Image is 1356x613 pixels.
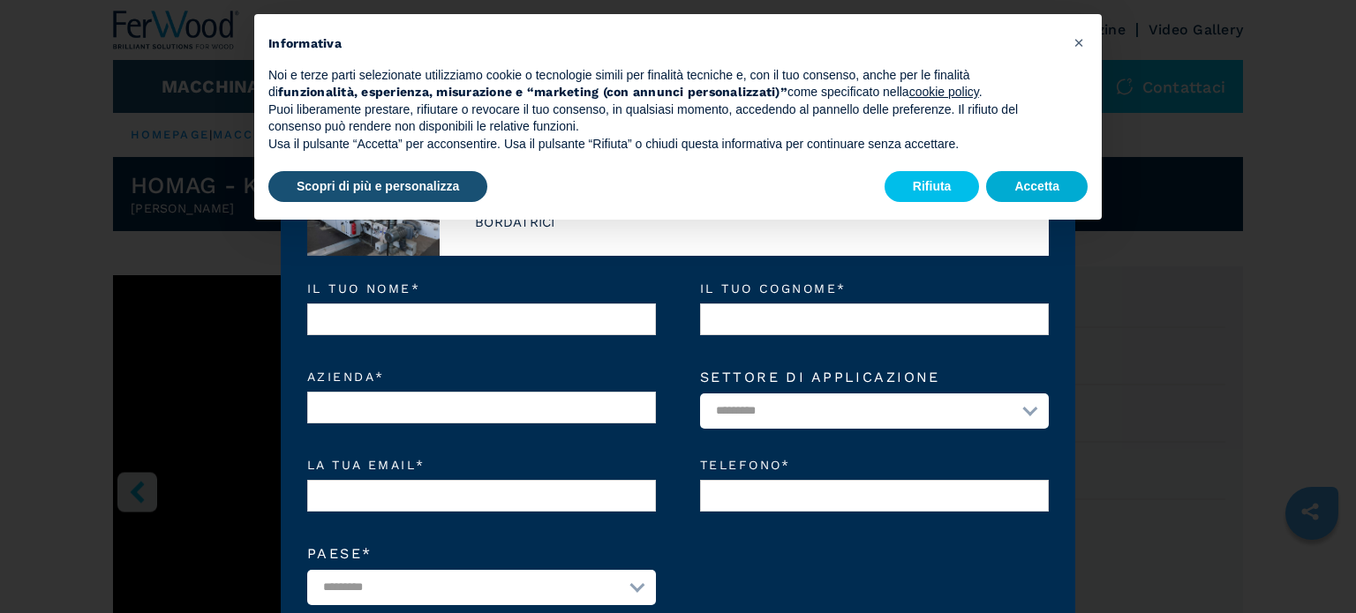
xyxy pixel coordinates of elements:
[307,282,656,295] em: Il tuo nome
[307,480,656,512] input: La tua email*
[307,392,656,423] input: Azienda*
[307,303,656,335] input: Il tuo nome*
[268,136,1059,153] p: Usa il pulsante “Accetta” per acconsentire. Usa il pulsante “Rifiuta” o chiudi questa informativa...
[986,171,1088,203] button: Accetta
[268,171,487,203] button: Scopri di più e personalizza
[268,35,1059,53] h2: Informativa
[278,85,787,99] strong: funzionalità, esperienza, misurazione e “marketing (con annunci personalizzati)”
[700,303,1049,335] input: Il tuo cognome*
[700,480,1049,512] input: Telefono*
[700,459,1049,471] em: Telefono
[268,101,1059,136] p: Puoi liberamente prestare, rifiutare o revocare il tuo consenso, in qualsiasi momento, accedendo ...
[700,282,1049,295] em: Il tuo cognome
[700,370,1049,385] label: Settore di applicazione
[307,370,656,383] em: Azienda
[1065,28,1093,56] button: Chiudi questa informativa
[268,67,1059,101] p: Noi e terze parti selezionate utilizziamo cookie o tecnologie simili per finalità tecniche e, con...
[1073,32,1084,53] span: ×
[885,171,980,203] button: Rifiuta
[307,547,656,561] label: Paese
[909,85,979,99] a: cookie policy
[307,459,656,471] em: La tua email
